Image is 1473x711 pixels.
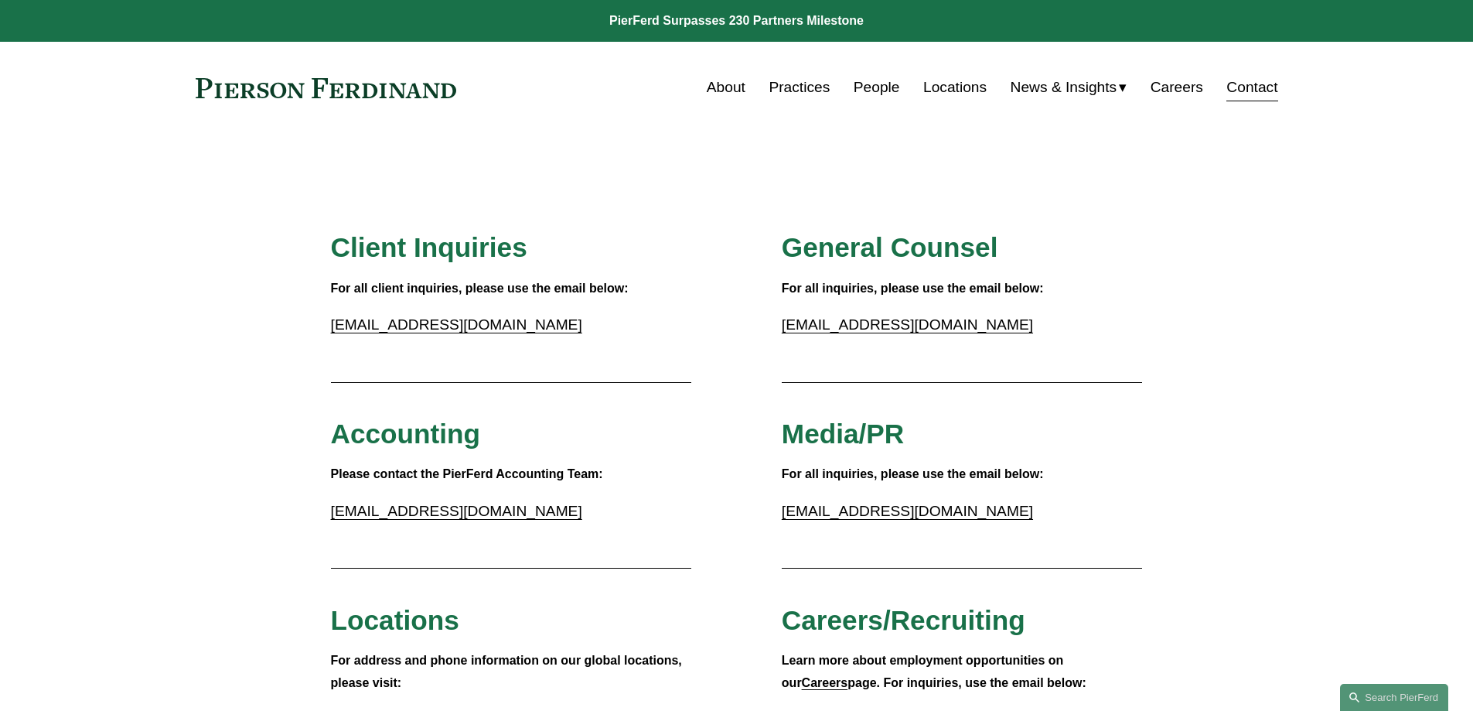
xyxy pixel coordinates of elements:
span: Media/PR [782,419,904,449]
span: Locations [331,605,459,635]
strong: Learn more about employment opportunities on our [782,654,1067,689]
strong: For address and phone information on our global locations, please visit: [331,654,686,689]
a: People [854,73,900,102]
strong: For all inquiries, please use the email below: [782,467,1044,480]
span: Careers/Recruiting [782,605,1025,635]
span: News & Insights [1011,74,1117,101]
strong: For all inquiries, please use the email below: [782,282,1044,295]
a: Locations [923,73,987,102]
a: Search this site [1340,684,1448,711]
a: Contact [1226,73,1277,102]
a: folder dropdown [1011,73,1127,102]
a: [EMAIL_ADDRESS][DOMAIN_NAME] [782,316,1033,333]
a: Careers [802,676,848,689]
a: Practices [769,73,830,102]
span: Accounting [331,419,481,449]
a: [EMAIL_ADDRESS][DOMAIN_NAME] [331,503,582,519]
strong: Please contact the PierFerd Accounting Team: [331,467,603,480]
strong: page. For inquiries, use the email below: [847,676,1086,689]
span: General Counsel [782,232,998,262]
a: [EMAIL_ADDRESS][DOMAIN_NAME] [782,503,1033,519]
a: [EMAIL_ADDRESS][DOMAIN_NAME] [331,316,582,333]
a: Careers [1151,73,1203,102]
strong: For all client inquiries, please use the email below: [331,282,629,295]
span: Client Inquiries [331,232,527,262]
a: About [707,73,745,102]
